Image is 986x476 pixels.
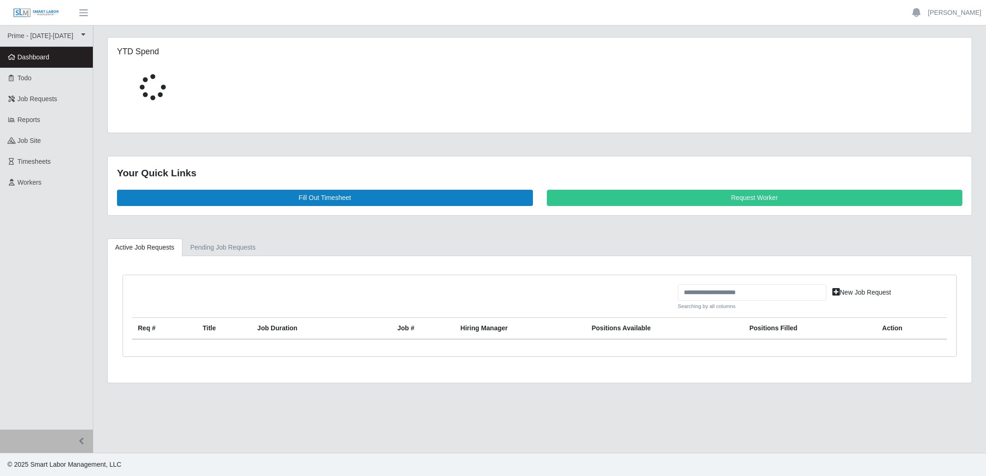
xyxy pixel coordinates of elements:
span: © 2025 Smart Labor Management, LLC [7,461,121,468]
a: Pending Job Requests [182,238,264,257]
th: Positions Filled [744,318,876,340]
th: Action [876,318,947,340]
img: SLM Logo [13,8,59,18]
span: job site [18,137,41,144]
h5: YTD Spend [117,47,389,57]
a: New Job Request [826,284,897,301]
span: Timesheets [18,158,51,165]
th: Job # [392,318,455,340]
th: Req # [132,318,197,340]
span: Reports [18,116,40,123]
th: Hiring Manager [455,318,586,340]
a: Request Worker [547,190,963,206]
span: Job Requests [18,95,58,103]
a: Fill Out Timesheet [117,190,533,206]
a: [PERSON_NAME] [928,8,981,18]
span: Dashboard [18,53,50,61]
span: Workers [18,179,42,186]
th: Title [197,318,252,340]
th: Job Duration [252,318,367,340]
span: Todo [18,74,32,82]
a: Active Job Requests [107,238,182,257]
th: Positions Available [586,318,744,340]
div: Your Quick Links [117,166,962,180]
small: Searching by all columns [678,302,826,310]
